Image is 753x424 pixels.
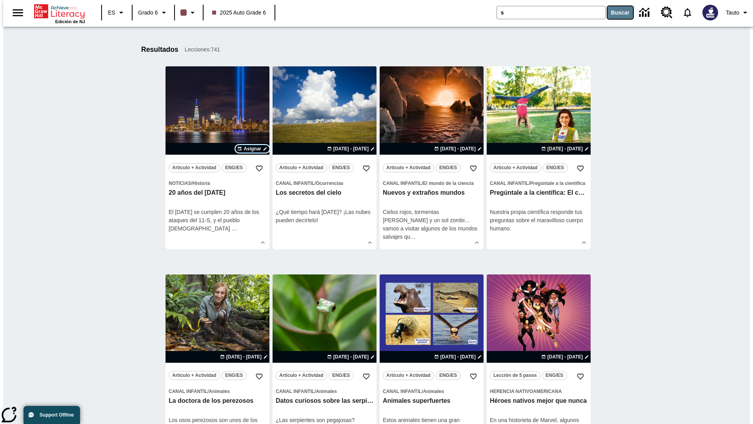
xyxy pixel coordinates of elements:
span: Animales [316,389,336,394]
div: Portada [34,3,85,24]
span: ENG/ES [439,371,457,380]
span: [DATE] - [DATE] [440,145,476,152]
button: ENG/ES [542,371,567,380]
span: ENG/ES [225,371,243,380]
span: Ocurrencias [316,181,343,186]
span: Lecciones : 741 [185,46,220,54]
h3: Nuevos y extraños mundos [383,189,480,197]
h1: Resultados [141,46,178,54]
span: Asignar [244,145,261,152]
span: Artículo + Actividad [279,371,324,380]
div: lesson details [166,66,269,249]
button: 22 ago - 22 ago Elegir fechas [326,145,376,152]
span: ENG/ES [332,164,350,172]
span: Tema: Herencia nativoamericana/null [490,387,587,395]
span: ENG/ES [546,371,563,380]
span: Grado 6 [138,9,158,17]
button: Añadir a mis Favoritas [252,161,266,175]
span: Support Offline [40,412,74,418]
span: Tema: Noticias/Historia [169,179,266,187]
div: lesson details [273,66,376,249]
span: Canal Infantil [169,389,207,394]
button: ENG/ES [436,371,461,380]
button: Artículo + Actividad [490,163,541,172]
div: Cielos rojos, tormentas [PERSON_NAME] y un sol zombi… vamos a visitar algunos de los mundos salva... [383,208,480,241]
button: ENG/ES [222,163,247,172]
span: [DATE] - [DATE] [333,145,369,152]
span: u [407,234,410,240]
span: Canal Infantil [276,181,315,186]
img: Avatar [702,5,718,20]
button: ENG/ES [329,371,354,380]
button: Grado: Grado 6, Elige un grado [135,5,172,20]
button: Asignar Elegir fechas [235,145,269,153]
span: / [422,181,423,186]
a: Centro de información [635,2,656,24]
h3: Pregúntale a la científica: El cuerpo humano [490,189,587,197]
button: 24 ago - 24 ago Elegir fechas [540,145,591,152]
button: Ver más [578,237,590,249]
span: Artículo + Actividad [172,371,216,380]
h3: Animales superfuertes [383,397,480,405]
button: Escoja un nuevo avatar [698,2,723,23]
button: Ver más [257,237,269,249]
span: [DATE] - [DATE] [440,353,476,360]
span: Tema: Canal Infantil/Animales [383,387,480,395]
span: Tema: Canal Infantil/Animales [276,387,373,395]
span: Canal Infantil [383,389,422,394]
span: Tema: Canal Infantil/Ocurrencias [276,179,373,187]
span: Noticias [169,181,191,186]
button: ENG/ES [329,163,354,172]
div: Nuestra propia científica responde tus preguntas sobre el maravilloso cuerpo humano. [490,208,587,233]
button: 27 ago - 27 ago Elegir fechas [540,353,591,360]
span: Animales [423,389,444,394]
span: [DATE] - [DATE] [333,353,369,360]
span: ENG/ES [332,371,350,380]
span: Herencia nativoamericana [490,389,562,394]
span: Canal Infantil [276,389,315,394]
a: Portada [34,4,85,19]
button: Artículo + Actividad [383,163,434,172]
span: … [232,225,237,232]
h3: Los secretos del cielo [276,189,373,197]
span: Artículo + Actividad [493,164,538,172]
h3: La doctora de los perezosos [169,397,266,405]
span: El mundo de la ciencia [423,181,473,186]
h3: Datos curiosos sobre las serpientes [276,397,373,405]
span: Tauto [726,9,739,17]
span: ES [108,9,115,17]
span: / [315,181,316,186]
span: Historia [193,181,210,186]
button: Añadir a mis Favoritas [252,369,266,384]
button: 27 ago - 27 ago Elegir fechas [433,353,484,360]
button: Añadir a mis Favoritas [573,161,587,175]
button: Artículo + Actividad [383,371,434,380]
button: Añadir a mis Favoritas [466,369,480,384]
span: ENG/ES [546,164,564,172]
span: Edición de NJ [55,19,85,24]
span: Animales [209,389,229,394]
span: / [315,389,316,394]
span: ENG/ES [225,164,243,172]
button: Ver más [471,237,483,249]
span: Tema: Canal Infantil/Pregúntale a la científica [490,179,587,187]
button: Lenguaje: ES, Selecciona un idioma [104,5,129,20]
button: Añadir a mis Favoritas [359,161,373,175]
span: / [422,389,423,394]
span: ENG/ES [439,164,457,172]
span: Artículo + Actividad [386,164,431,172]
button: Abrir el menú lateral [6,1,29,24]
span: / [191,181,192,186]
span: Artículo + Actividad [172,164,216,172]
span: Lección de 5 pasos [493,371,537,380]
button: Artículo + Actividad [169,371,220,380]
span: / [207,389,209,394]
div: El [DATE] se cumplen 20 años de los ataques del 11-S, y el pueblo [DEMOGRAPHIC_DATA] [169,208,266,233]
h3: Héroes nativos mejor que nunca [490,397,587,405]
span: 2025 Auto Grade 6 [212,9,266,17]
div: lesson details [380,66,484,249]
button: Support Offline [24,406,80,424]
button: Artículo + Actividad [276,163,327,172]
span: … [410,234,416,240]
span: Canal Infantil [490,181,529,186]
